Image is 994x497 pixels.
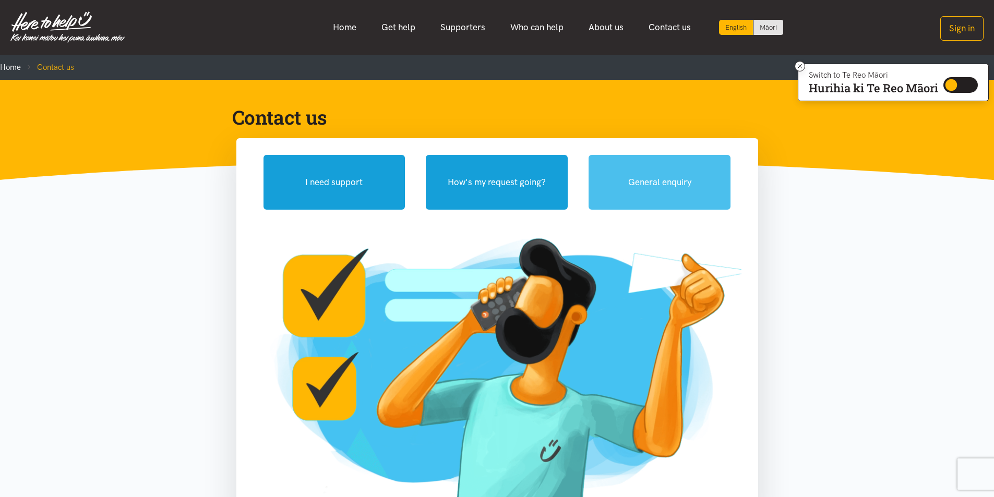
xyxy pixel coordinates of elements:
[940,16,984,41] button: Sign in
[320,16,369,39] a: Home
[232,105,746,130] h1: Contact us
[719,20,784,35] div: Language toggle
[369,16,428,39] a: Get help
[636,16,703,39] a: Contact us
[589,155,730,210] button: General enquiry
[809,83,938,93] p: Hurihia ki Te Reo Māori
[426,155,568,210] button: How's my request going?
[809,72,938,78] p: Switch to Te Reo Māori
[428,16,498,39] a: Supporters
[264,155,405,210] button: I need support
[498,16,576,39] a: Who can help
[719,20,753,35] div: Current language
[21,61,74,74] li: Contact us
[576,16,636,39] a: About us
[753,20,783,35] a: Switch to Te Reo Māori
[10,11,125,43] img: Home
